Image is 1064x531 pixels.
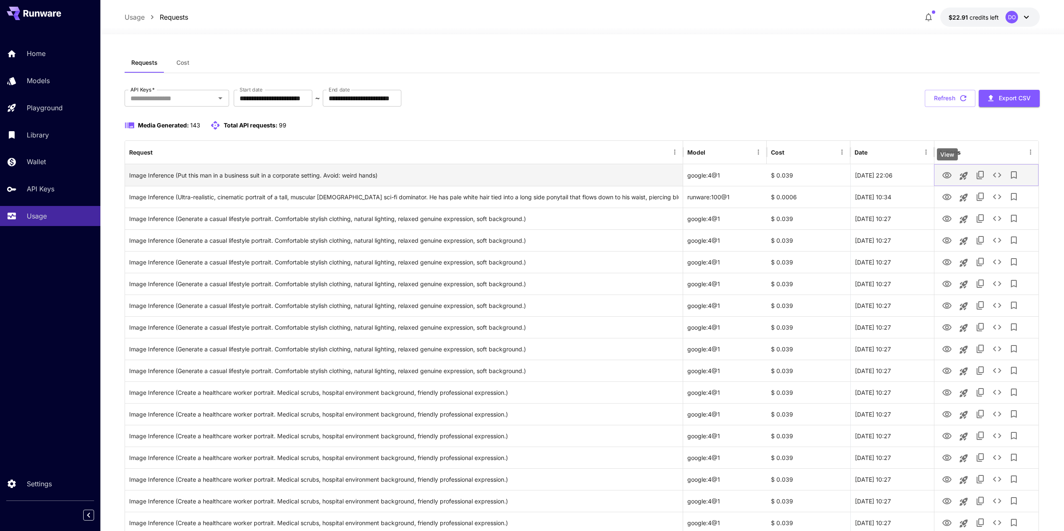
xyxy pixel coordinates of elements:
button: Add to library [1005,188,1022,205]
button: Add to library [1005,232,1022,249]
button: View [939,384,955,401]
div: Click to copy prompt [129,273,679,295]
p: API Keys [27,184,54,194]
div: 22 Sep, 2025 10:27 [850,447,934,468]
button: Open [214,92,226,104]
div: Request [129,149,153,156]
button: See details [989,232,1005,249]
button: View [939,427,955,444]
button: Export CSV [979,90,1040,107]
button: View [939,449,955,466]
div: Click to copy prompt [129,469,679,490]
button: Add to library [1005,297,1022,314]
div: google:4@1 [683,447,767,468]
div: Click to copy prompt [129,295,679,316]
p: Usage [27,211,47,221]
button: Add to library [1005,340,1022,357]
button: Copy TaskUUID [972,167,989,183]
div: Click to copy prompt [129,186,679,208]
div: google:4@1 [683,229,767,251]
div: $ 0.039 [767,208,850,229]
div: Click to copy prompt [129,382,679,403]
button: Menu [669,146,681,158]
div: Collapse sidebar [89,508,100,523]
button: Add to library [1005,254,1022,270]
div: Click to copy prompt [129,230,679,251]
span: Requests [131,59,158,66]
span: Cost [176,59,189,66]
button: See details [989,254,1005,270]
div: google:4@1 [683,273,767,295]
p: Home [27,48,46,58]
button: Add to library [1005,427,1022,444]
div: google:4@1 [683,316,767,338]
div: google:4@1 [683,490,767,512]
div: google:4@1 [683,251,767,273]
button: Launch in playground [955,472,972,488]
div: Cost [771,149,784,156]
button: Launch in playground [955,428,972,445]
button: View [939,188,955,205]
button: Add to library [1005,449,1022,466]
div: google:4@1 [683,403,767,425]
span: $22.91 [949,14,970,21]
div: $ 0.039 [767,403,850,425]
button: Add to library [1005,210,1022,227]
nav: breadcrumb [125,12,188,22]
button: Launch in playground [955,276,972,293]
span: 143 [190,122,200,129]
div: google:4@1 [683,295,767,316]
button: See details [989,297,1005,314]
button: View [939,514,955,531]
button: Add to library [1005,275,1022,292]
div: Click to copy prompt [129,404,679,425]
button: See details [989,167,1005,183]
div: runware:100@1 [683,186,767,208]
button: Copy TaskUUID [972,406,989,422]
button: Copy TaskUUID [972,340,989,357]
button: Launch in playground [955,320,972,336]
label: Start date [240,86,263,93]
button: Copy TaskUUID [972,210,989,227]
button: See details [989,384,1005,401]
button: Copy TaskUUID [972,384,989,401]
div: 22 Sep, 2025 10:27 [850,338,934,360]
div: Click to copy prompt [129,447,679,468]
span: credits left [970,14,999,21]
button: Sort [706,146,718,158]
button: Menu [1025,146,1036,158]
button: Copy TaskUUID [972,427,989,444]
button: View [939,405,955,422]
div: Click to copy prompt [129,425,679,447]
button: See details [989,319,1005,335]
div: 22 Sep, 2025 10:27 [850,403,934,425]
button: Launch in playground [955,211,972,228]
button: Add to library [1005,167,1022,183]
button: Menu [836,146,848,158]
button: Add to library [1005,319,1022,335]
button: See details [989,449,1005,466]
div: google:4@1 [683,425,767,447]
div: 22 Sep, 2025 10:27 [850,490,934,512]
div: 22 Sep, 2025 10:27 [850,381,934,403]
button: Add to library [1005,362,1022,379]
button: See details [989,514,1005,531]
div: Click to copy prompt [129,252,679,273]
button: View [939,253,955,270]
label: End date [329,86,350,93]
div: 22 Sep, 2025 10:34 [850,186,934,208]
div: $ 0.039 [767,273,850,295]
a: Requests [160,12,188,22]
button: Launch in playground [955,385,972,401]
button: Copy TaskUUID [972,514,989,531]
button: Add to library [1005,514,1022,531]
div: $ 0.0006 [767,186,850,208]
button: $22.90895DO [940,8,1040,27]
button: See details [989,275,1005,292]
button: Copy TaskUUID [972,362,989,379]
p: Library [27,130,49,140]
div: DO [1005,11,1018,23]
p: Usage [125,12,145,22]
div: 22 Sep, 2025 10:27 [850,295,934,316]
